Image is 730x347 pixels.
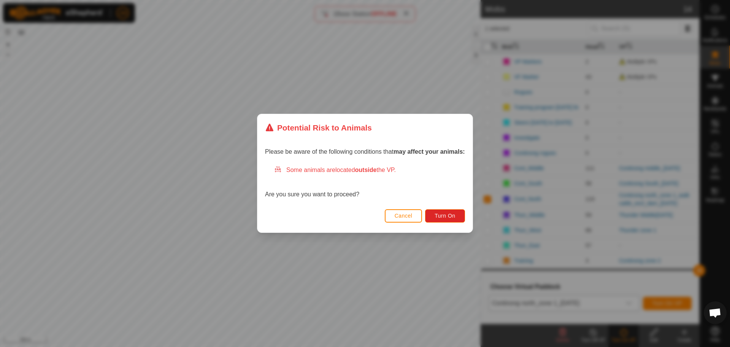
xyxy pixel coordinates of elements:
span: Cancel [395,213,413,219]
div: Some animals are [274,166,465,175]
span: located the VP. [335,167,396,173]
span: Turn On [435,213,455,219]
div: Potential Risk to Animals [265,122,372,134]
button: Cancel [385,209,422,223]
strong: outside [355,167,377,173]
span: Please be aware of the following conditions that [265,149,465,155]
button: Turn On [425,209,465,223]
div: Open chat [704,301,727,324]
strong: may affect your animals: [394,149,465,155]
div: Are you sure you want to proceed? [265,166,465,199]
